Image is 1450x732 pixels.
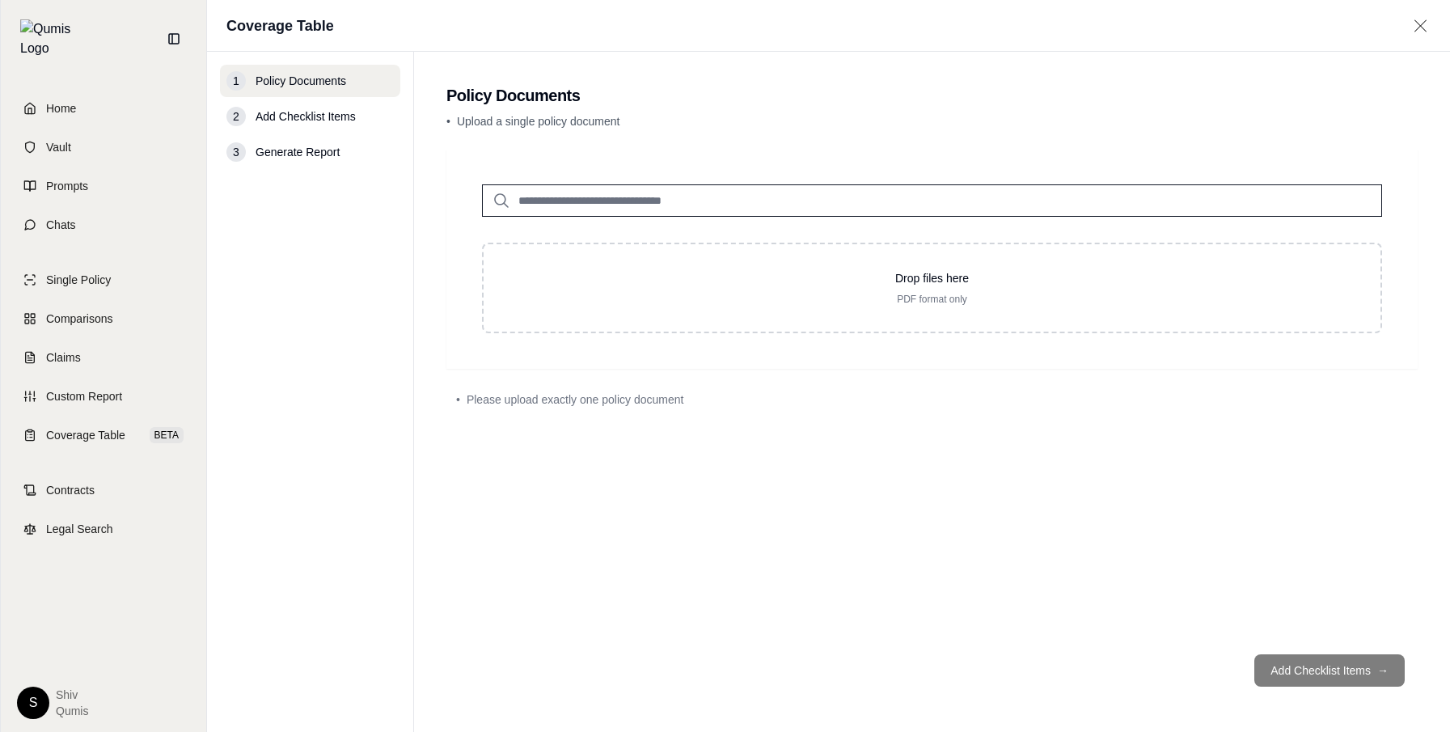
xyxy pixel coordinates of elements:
[456,391,460,408] span: •
[46,388,122,404] span: Custom Report
[161,26,187,52] button: Collapse sidebar
[457,115,620,128] span: Upload a single policy document
[46,311,112,327] span: Comparisons
[256,108,356,125] span: Add Checklist Items
[11,472,197,508] a: Contracts
[226,71,246,91] div: 1
[46,482,95,498] span: Contracts
[11,417,197,453] a: Coverage TableBETA
[46,272,111,288] span: Single Policy
[46,427,125,443] span: Coverage Table
[226,15,334,37] h1: Coverage Table
[11,91,197,126] a: Home
[11,340,197,375] a: Claims
[46,349,81,366] span: Claims
[46,217,76,233] span: Chats
[46,178,88,194] span: Prompts
[509,293,1355,306] p: PDF format only
[226,142,246,162] div: 3
[46,100,76,116] span: Home
[11,379,197,414] a: Custom Report
[20,19,81,58] img: Qumis Logo
[17,687,49,719] div: S
[11,301,197,336] a: Comparisons
[11,168,197,204] a: Prompts
[509,270,1355,286] p: Drop files here
[256,73,346,89] span: Policy Documents
[11,129,197,165] a: Vault
[46,139,71,155] span: Vault
[446,84,1418,107] h2: Policy Documents
[446,115,450,128] span: •
[11,511,197,547] a: Legal Search
[11,207,197,243] a: Chats
[46,521,113,537] span: Legal Search
[256,144,340,160] span: Generate Report
[150,427,184,443] span: BETA
[11,262,197,298] a: Single Policy
[467,391,684,408] span: Please upload exactly one policy document
[56,703,88,719] span: Qumis
[56,687,88,703] span: Shiv
[226,107,246,126] div: 2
